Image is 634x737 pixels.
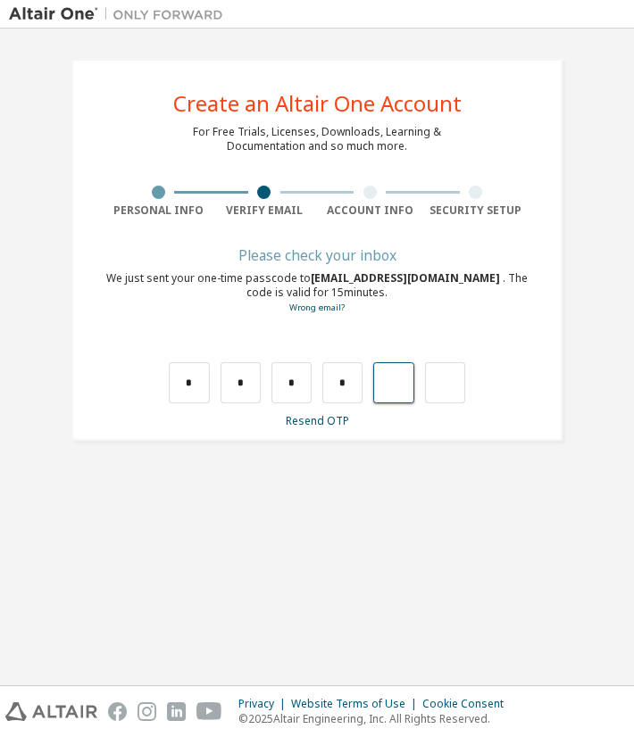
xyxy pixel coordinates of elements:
[167,702,186,721] img: linkedin.svg
[196,702,222,721] img: youtube.svg
[238,711,514,726] p: © 2025 Altair Engineering, Inc. All Rights Reserved.
[105,203,212,218] div: Personal Info
[291,697,422,711] div: Website Terms of Use
[138,702,156,721] img: instagram.svg
[317,203,423,218] div: Account Info
[9,5,232,23] img: Altair One
[108,702,127,721] img: facebook.svg
[238,697,291,711] div: Privacy
[105,271,529,315] div: We just sent your one-time passcode to . The code is valid for 15 minutes.
[212,203,318,218] div: Verify Email
[311,270,503,286] span: [EMAIL_ADDRESS][DOMAIN_NAME]
[193,125,441,153] div: For Free Trials, Licenses, Downloads, Learning & Documentation and so much more.
[423,203,530,218] div: Security Setup
[173,93,462,114] div: Create an Altair One Account
[105,250,529,261] div: Please check your inbox
[422,697,514,711] div: Cookie Consent
[289,302,345,313] a: Go back to the registration form
[286,413,349,428] a: Resend OTP
[5,702,97,721] img: altair_logo.svg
